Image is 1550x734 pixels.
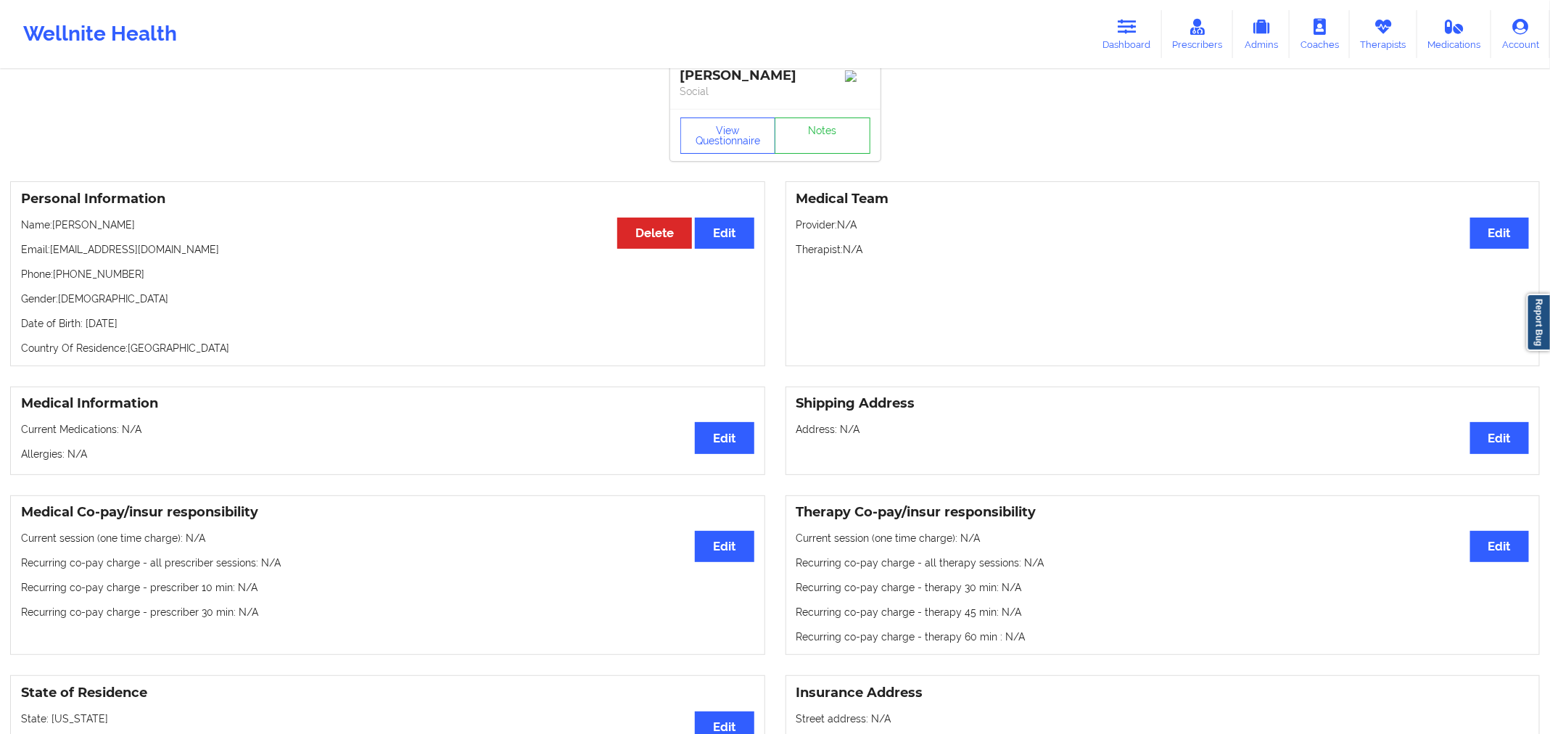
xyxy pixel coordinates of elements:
a: Coaches [1290,10,1350,58]
p: Gender: [DEMOGRAPHIC_DATA] [21,292,754,306]
p: Recurring co-pay charge - all therapy sessions : N/A [796,556,1530,570]
p: Email: [EMAIL_ADDRESS][DOMAIN_NAME] [21,242,754,257]
h3: Medical Information [21,395,754,412]
p: Current Medications: N/A [21,422,754,437]
p: Address: N/A [796,422,1530,437]
p: Phone: [PHONE_NUMBER] [21,267,754,281]
button: Edit [1470,218,1529,249]
p: Allergies: N/A [21,447,754,461]
a: Therapists [1350,10,1417,58]
button: Delete [617,218,692,249]
p: Recurring co-pay charge - therapy 45 min : N/A [796,605,1530,619]
p: Current session (one time charge): N/A [796,531,1530,545]
p: Street address: N/A [796,712,1530,726]
h3: Personal Information [21,191,754,207]
h3: State of Residence [21,685,754,701]
a: Account [1491,10,1550,58]
button: View Questionnaire [680,117,776,154]
h3: Shipping Address [796,395,1530,412]
p: Provider: N/A [796,218,1530,232]
a: Medications [1417,10,1492,58]
p: Recurring co-pay charge - prescriber 10 min : N/A [21,580,754,595]
p: State: [US_STATE] [21,712,754,726]
p: Current session (one time charge): N/A [21,531,754,545]
p: Recurring co-pay charge - all prescriber sessions : N/A [21,556,754,570]
p: Recurring co-pay charge - therapy 60 min : N/A [796,630,1530,644]
a: Notes [775,117,870,154]
a: Prescribers [1162,10,1234,58]
button: Edit [695,218,754,249]
h3: Medical Co-pay/insur responsibility [21,504,754,521]
p: Date of Birth: [DATE] [21,316,754,331]
button: Edit [1470,422,1529,453]
p: Name: [PERSON_NAME] [21,218,754,232]
a: Dashboard [1092,10,1162,58]
img: Image%2Fplaceholer-image.png [845,70,870,82]
p: Recurring co-pay charge - prescriber 30 min : N/A [21,605,754,619]
h3: Therapy Co-pay/insur responsibility [796,504,1530,521]
h3: Medical Team [796,191,1530,207]
p: Recurring co-pay charge - therapy 30 min : N/A [796,580,1530,595]
p: Country Of Residence: [GEOGRAPHIC_DATA] [21,341,754,355]
button: Edit [695,422,754,453]
a: Report Bug [1527,294,1550,351]
button: Edit [695,531,754,562]
p: Social [680,84,870,99]
p: Therapist: N/A [796,242,1530,257]
div: [PERSON_NAME] [680,67,870,84]
a: Admins [1233,10,1290,58]
button: Edit [1470,531,1529,562]
h3: Insurance Address [796,685,1530,701]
